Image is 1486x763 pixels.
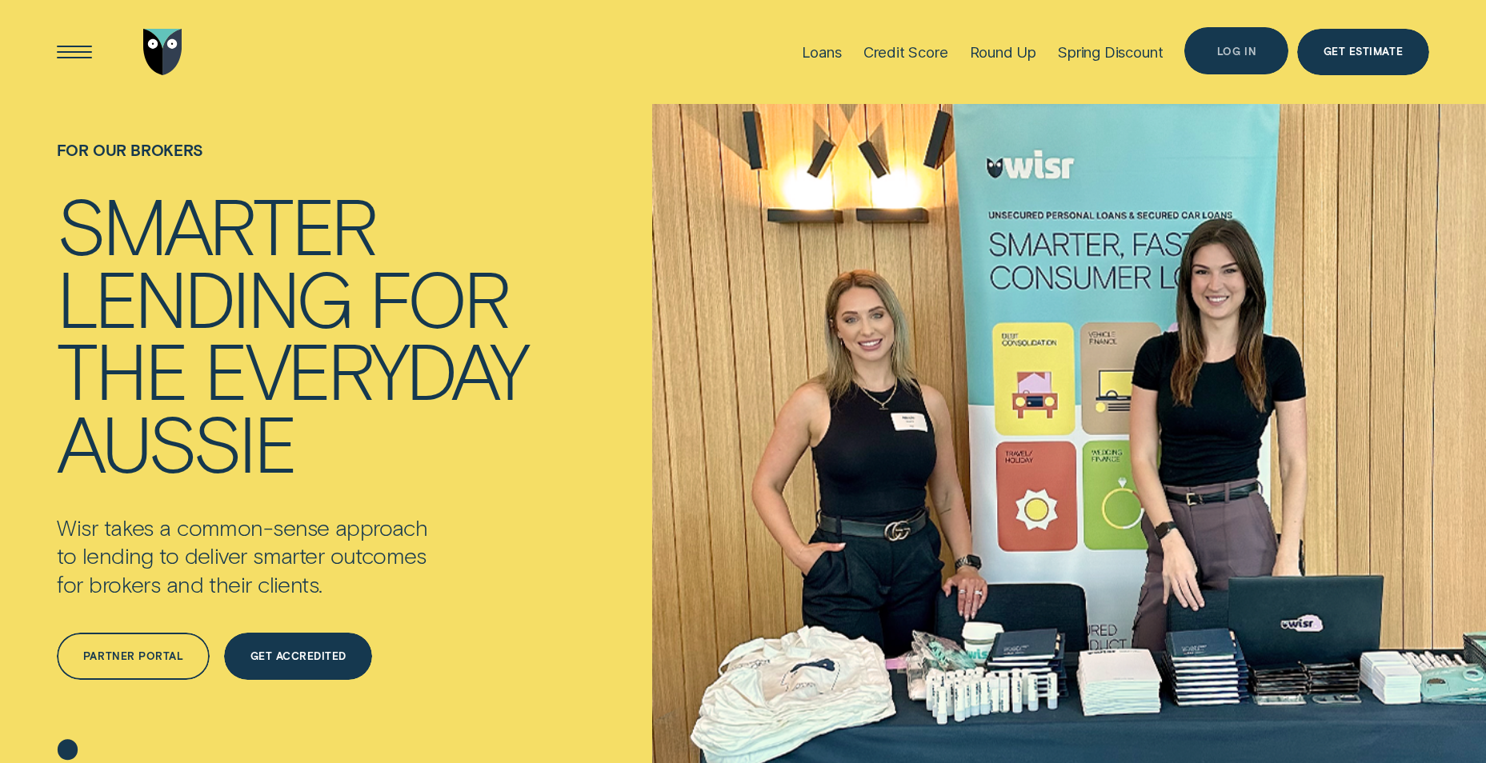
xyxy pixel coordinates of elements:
[369,262,507,334] div: for
[57,189,527,479] h4: Smarter lending for the everyday Aussie
[51,29,98,75] button: Open Menu
[1297,29,1428,75] a: Get Estimate
[143,29,182,75] img: Wisr
[802,43,842,61] div: Loans
[57,513,507,598] p: Wisr takes a common-sense approach to lending to deliver smarter outcomes for brokers and their c...
[57,189,375,262] div: Smarter
[57,334,186,406] div: the
[224,633,372,679] a: Get Accredited
[1058,43,1163,61] div: Spring Discount
[57,142,527,189] h1: For Our Brokers
[1217,47,1256,56] div: Log in
[863,43,948,61] div: Credit Score
[57,262,350,334] div: lending
[57,406,294,479] div: Aussie
[970,43,1037,61] div: Round Up
[204,334,527,406] div: everyday
[57,633,209,679] a: Partner Portal
[1184,27,1288,74] button: Log in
